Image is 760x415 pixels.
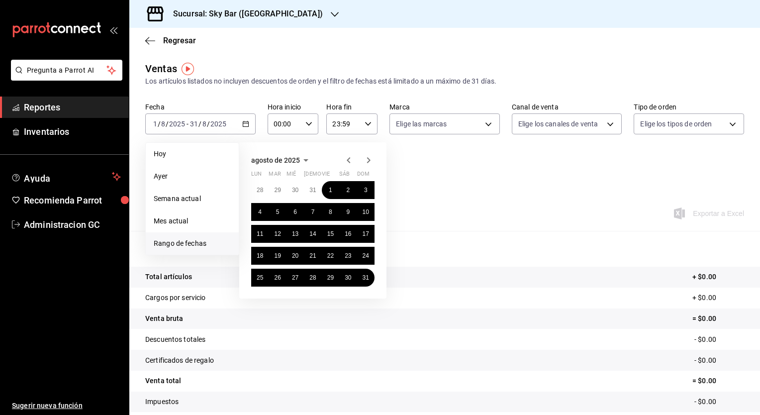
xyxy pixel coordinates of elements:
button: 28 de agosto de 2025 [304,269,321,287]
p: Total artículos [145,272,192,282]
span: / [158,120,161,128]
p: Certificados de regalo [145,355,214,366]
span: Hoy [154,149,231,159]
p: - $0.00 [694,334,744,345]
abbr: 28 de agosto de 2025 [309,274,316,281]
abbr: 22 de agosto de 2025 [327,252,334,259]
span: Elige las marcas [396,119,447,129]
label: Fecha [145,104,256,110]
button: 31 de agosto de 2025 [357,269,375,287]
abbr: 24 de agosto de 2025 [363,252,369,259]
button: 26 de agosto de 2025 [269,269,286,287]
span: Elige los tipos de orden [640,119,712,129]
p: Impuestos [145,397,179,407]
button: 1 de agosto de 2025 [322,181,339,199]
abbr: 31 de agosto de 2025 [363,274,369,281]
abbr: 14 de agosto de 2025 [309,230,316,237]
button: 13 de agosto de 2025 [286,225,304,243]
button: 17 de agosto de 2025 [357,225,375,243]
p: = $0.00 [692,313,744,324]
button: 29 de agosto de 2025 [322,269,339,287]
abbr: 5 de agosto de 2025 [276,208,280,215]
abbr: 15 de agosto de 2025 [327,230,334,237]
label: Tipo de orden [634,104,744,110]
abbr: 7 de agosto de 2025 [311,208,315,215]
p: - $0.00 [694,397,744,407]
abbr: sábado [339,171,350,181]
button: 22 de agosto de 2025 [322,247,339,265]
abbr: viernes [322,171,330,181]
button: Regresar [145,36,196,45]
button: 21 de agosto de 2025 [304,247,321,265]
abbr: 16 de agosto de 2025 [345,230,351,237]
p: = $0.00 [692,376,744,386]
span: Rango de fechas [154,238,231,249]
input: -- [153,120,158,128]
abbr: jueves [304,171,363,181]
input: -- [161,120,166,128]
button: 27 de agosto de 2025 [286,269,304,287]
button: 23 de agosto de 2025 [339,247,357,265]
abbr: 21 de agosto de 2025 [309,252,316,259]
button: 11 de agosto de 2025 [251,225,269,243]
abbr: 30 de julio de 2025 [292,187,298,194]
span: Recomienda Parrot [24,194,121,207]
abbr: 12 de agosto de 2025 [274,230,281,237]
span: Mes actual [154,216,231,226]
abbr: 2 de agosto de 2025 [346,187,350,194]
abbr: 13 de agosto de 2025 [292,230,298,237]
input: ---- [210,120,227,128]
button: 18 de agosto de 2025 [251,247,269,265]
button: 19 de agosto de 2025 [269,247,286,265]
button: agosto de 2025 [251,154,312,166]
abbr: domingo [357,171,370,181]
button: 6 de agosto de 2025 [286,203,304,221]
span: Administracion GC [24,218,121,231]
button: Pregunta a Parrot AI [11,60,122,81]
abbr: 20 de agosto de 2025 [292,252,298,259]
button: 2 de agosto de 2025 [339,181,357,199]
abbr: 26 de agosto de 2025 [274,274,281,281]
span: Inventarios [24,125,121,138]
div: Ventas [145,61,177,76]
abbr: 11 de agosto de 2025 [257,230,263,237]
span: Ayer [154,171,231,182]
button: 25 de agosto de 2025 [251,269,269,287]
button: 5 de agosto de 2025 [269,203,286,221]
abbr: 31 de julio de 2025 [309,187,316,194]
span: Elige los canales de venta [518,119,598,129]
span: Sugerir nueva función [12,401,121,411]
button: 4 de agosto de 2025 [251,203,269,221]
span: Reportes [24,101,121,114]
p: + $0.00 [692,272,744,282]
p: Descuentos totales [145,334,205,345]
p: + $0.00 [692,293,744,303]
abbr: 9 de agosto de 2025 [346,208,350,215]
p: Venta total [145,376,181,386]
button: 14 de agosto de 2025 [304,225,321,243]
abbr: 17 de agosto de 2025 [363,230,369,237]
abbr: 30 de agosto de 2025 [345,274,351,281]
abbr: 19 de agosto de 2025 [274,252,281,259]
label: Hora fin [326,104,378,110]
abbr: 23 de agosto de 2025 [345,252,351,259]
abbr: lunes [251,171,262,181]
span: Pregunta a Parrot AI [27,65,107,76]
label: Canal de venta [512,104,622,110]
span: / [198,120,201,128]
button: 12 de agosto de 2025 [269,225,286,243]
button: 30 de agosto de 2025 [339,269,357,287]
abbr: 18 de agosto de 2025 [257,252,263,259]
button: 9 de agosto de 2025 [339,203,357,221]
abbr: martes [269,171,281,181]
p: - $0.00 [694,355,744,366]
span: - [187,120,189,128]
button: 15 de agosto de 2025 [322,225,339,243]
a: Pregunta a Parrot AI [7,72,122,83]
button: 28 de julio de 2025 [251,181,269,199]
p: Venta bruta [145,313,183,324]
button: 30 de julio de 2025 [286,181,304,199]
abbr: 10 de agosto de 2025 [363,208,369,215]
input: ---- [169,120,186,128]
button: 29 de julio de 2025 [269,181,286,199]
